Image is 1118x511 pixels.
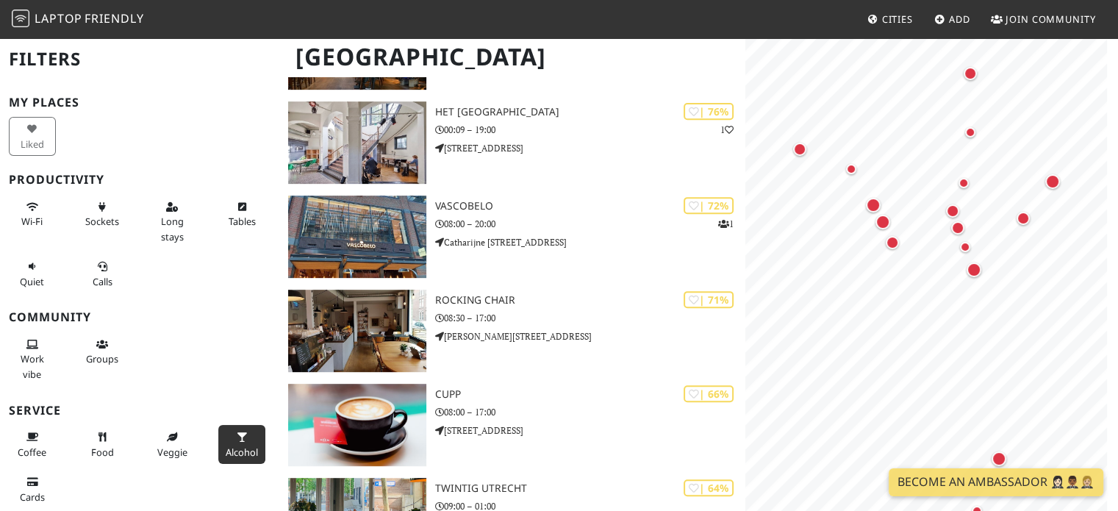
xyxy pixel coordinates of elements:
div: Map marker [961,64,980,83]
p: 00:09 – 19:00 [435,123,746,137]
button: Work vibe [9,332,56,386]
p: 08:00 – 20:00 [435,217,746,231]
div: Map marker [956,238,974,256]
button: Wi-Fi [9,195,56,234]
button: Quiet [9,254,56,293]
button: Cards [9,470,56,509]
h2: Filters [9,37,270,82]
h3: Twintig Utrecht [435,482,746,495]
span: Join Community [1006,12,1096,26]
button: Calls [79,254,126,293]
a: Become an Ambassador 🤵🏻‍♀️🤵🏾‍♂️🤵🏼‍♀️ [889,468,1103,496]
img: Het Huis Utrecht [288,101,426,184]
span: Alcohol [226,446,258,459]
span: Quiet [20,275,44,288]
h3: My Places [9,96,270,110]
a: Join Community [985,6,1102,32]
img: LaptopFriendly [12,10,29,27]
a: Rocking Chair | 71% Rocking Chair 08:30 – 17:00 [PERSON_NAME][STREET_ADDRESS] [279,290,745,372]
button: Coffee [9,425,56,464]
h1: [GEOGRAPHIC_DATA] [284,37,742,77]
button: Long stays [148,195,196,249]
a: Cupp | 66% Cupp 08:00 – 17:00 [STREET_ADDRESS] [279,384,745,466]
span: Add [949,12,970,26]
p: 1 [718,217,734,231]
h3: Productivity [9,173,270,187]
img: Cupp [288,384,426,466]
div: Map marker [883,233,902,252]
a: LaptopFriendly LaptopFriendly [12,7,144,32]
img: Rocking Chair [288,290,426,372]
div: | 71% [684,291,734,308]
span: Cities [882,12,913,26]
h3: Community [9,310,270,324]
a: Cities [861,6,919,32]
button: Tables [218,195,265,234]
span: Credit cards [20,490,45,504]
span: Group tables [86,352,118,365]
h3: Vascobelo [435,200,746,212]
div: Map marker [989,449,1009,469]
p: 08:00 – 17:00 [435,405,746,419]
span: Long stays [161,215,184,243]
p: [STREET_ADDRESS] [435,424,746,437]
span: Power sockets [85,215,119,228]
p: Catharijne [STREET_ADDRESS] [435,235,746,249]
a: Add [928,6,976,32]
div: Map marker [790,140,809,159]
h3: Service [9,404,270,418]
p: [STREET_ADDRESS] [435,141,746,155]
p: 08:30 – 17:00 [435,311,746,325]
span: People working [21,352,44,380]
span: Food [91,446,114,459]
span: Work-friendly tables [229,215,256,228]
button: Groups [79,332,126,371]
a: Vascobelo | 72% 1 Vascobelo 08:00 – 20:00 Catharijne [STREET_ADDRESS] [279,196,745,278]
div: | 64% [684,479,734,496]
button: Veggie [148,425,196,464]
div: Map marker [943,201,962,221]
button: Sockets [79,195,126,234]
div: Map marker [872,212,893,232]
p: 1 [720,123,734,137]
div: Map marker [948,218,967,237]
div: Map marker [964,260,984,280]
span: Veggie [157,446,187,459]
div: Map marker [842,160,860,178]
div: Map marker [961,124,979,141]
h3: Cupp [435,388,746,401]
h3: Rocking Chair [435,294,746,307]
div: | 72% [684,197,734,214]
div: | 76% [684,103,734,120]
h3: Het [GEOGRAPHIC_DATA] [435,106,746,118]
button: Alcohol [218,425,265,464]
button: Food [79,425,126,464]
span: Video/audio calls [93,275,112,288]
div: Map marker [1042,171,1063,192]
a: Het Huis Utrecht | 76% 1 Het [GEOGRAPHIC_DATA] 00:09 – 19:00 [STREET_ADDRESS] [279,101,745,184]
div: Map marker [1014,209,1033,228]
span: Coffee [18,446,46,459]
span: Laptop [35,10,82,26]
div: Map marker [863,195,884,215]
div: Map marker [955,174,972,192]
img: Vascobelo [288,196,426,278]
div: | 66% [684,385,734,402]
span: Friendly [85,10,143,26]
p: [PERSON_NAME][STREET_ADDRESS] [435,329,746,343]
span: Stable Wi-Fi [21,215,43,228]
